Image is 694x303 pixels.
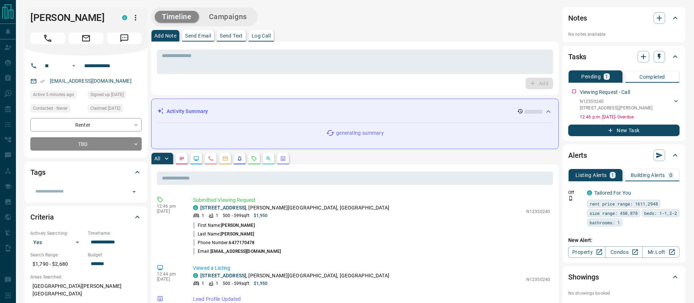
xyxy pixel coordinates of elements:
span: 6477170478 [229,240,254,245]
p: , [PERSON_NAME][GEOGRAPHIC_DATA], [GEOGRAPHIC_DATA] [200,204,389,212]
div: N12350240[STREET_ADDRESS],[PERSON_NAME] [580,97,680,113]
div: Criteria [30,208,142,226]
button: Open [69,61,78,70]
span: [EMAIL_ADDRESS][DOMAIN_NAME] [210,249,281,254]
h2: Showings [568,271,599,283]
div: Showings [568,268,680,286]
p: Areas Searched: [30,274,142,280]
p: Log Call [252,33,271,38]
div: condos.ca [193,273,198,278]
p: 500 - 599 sqft [223,280,249,287]
svg: Push Notification Only [568,196,573,201]
p: , [PERSON_NAME][GEOGRAPHIC_DATA], [GEOGRAPHIC_DATA] [200,272,389,280]
div: Sun Aug 17 2025 [88,91,142,101]
svg: Agent Actions [280,156,286,161]
p: 1 [216,280,218,287]
svg: Notes [179,156,185,161]
div: Notes [568,9,680,27]
p: 1 [605,74,608,79]
p: Add Note [154,33,176,38]
p: 0 [669,173,672,178]
p: Timeframe: [88,230,142,237]
div: Mon Aug 18 2025 [30,91,84,101]
svg: Email Verified [40,79,45,84]
p: [DATE] [157,277,182,282]
p: Send Email [185,33,211,38]
span: Signed up [DATE] [90,91,124,98]
p: 12:46 p.m. [DATE] - Overdue [580,114,680,120]
p: No notes available [568,31,680,38]
div: condos.ca [193,205,198,210]
div: Alerts [568,147,680,164]
div: Tags [30,164,142,181]
p: Search Range: [30,252,84,258]
button: Open [129,187,139,197]
div: condos.ca [587,190,592,195]
span: size range: 450,878 [590,209,638,217]
p: Send Text [220,33,243,38]
button: New Task [568,125,680,136]
p: All [154,156,160,161]
p: Viewed a Listing [193,264,550,272]
a: [STREET_ADDRESS] [200,205,246,211]
p: Viewing Request - Call [580,88,630,96]
div: Sun Aug 17 2025 [88,104,142,114]
span: Contacted - Never [33,105,68,112]
h2: Tasks [568,51,586,62]
p: First Name: [193,222,255,229]
a: Tailored For You [594,190,631,196]
span: [PERSON_NAME] [220,231,254,237]
div: condos.ca [122,15,127,20]
span: Call [30,33,65,44]
p: $1,950 [254,212,268,219]
span: Claimed [DATE] [90,105,120,112]
span: [PERSON_NAME] [221,223,254,228]
p: N12350240 [526,208,550,215]
div: Activity Summary [157,105,553,118]
span: bathrooms: 1 [590,219,620,226]
svg: Listing Alerts [237,156,243,161]
p: New Alert: [568,237,680,244]
p: Listing Alerts [575,173,607,178]
p: Completed [639,74,665,79]
a: Condos [605,246,642,258]
h1: [PERSON_NAME] [30,12,111,23]
p: Lead Profile Updated [193,295,550,303]
p: Off [568,189,583,196]
svg: Opportunities [266,156,271,161]
p: Building Alerts [631,173,665,178]
div: Tasks [568,48,680,65]
a: Property [568,246,605,258]
svg: Lead Browsing Activity [193,156,199,161]
div: TBD [30,137,142,151]
span: Active 5 minutes ago [33,91,74,98]
p: 1 [202,212,204,219]
div: Renter [30,118,142,131]
button: Timeline [155,11,199,23]
p: $1,950 [254,280,268,287]
svg: Calls [208,156,214,161]
p: Activity Summary [167,108,208,115]
p: No showings booked [568,290,680,296]
p: [GEOGRAPHIC_DATA][PERSON_NAME][GEOGRAPHIC_DATA] [30,280,142,300]
span: rent price range: 1611,2948 [590,200,658,207]
svg: Requests [251,156,257,161]
p: Last Name: [193,231,254,237]
span: Message [107,33,142,44]
span: beds: 1-1,2-2 [644,209,677,217]
a: Mr.Loft [642,246,680,258]
p: N12350240 [580,98,652,105]
div: Yes [30,237,84,248]
p: Email: [193,248,281,255]
p: Submitted Viewing Request [193,196,550,204]
h2: Tags [30,166,45,178]
p: 12:46 pm [157,204,182,209]
p: 1 [216,212,218,219]
button: Campaigns [202,11,254,23]
p: Pending [581,74,601,79]
p: $1,790 - $2,680 [30,258,84,270]
h2: Alerts [568,150,587,161]
span: Email [69,33,103,44]
p: [STREET_ADDRESS] , [PERSON_NAME] [580,105,652,111]
p: N12350240 [526,276,550,283]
